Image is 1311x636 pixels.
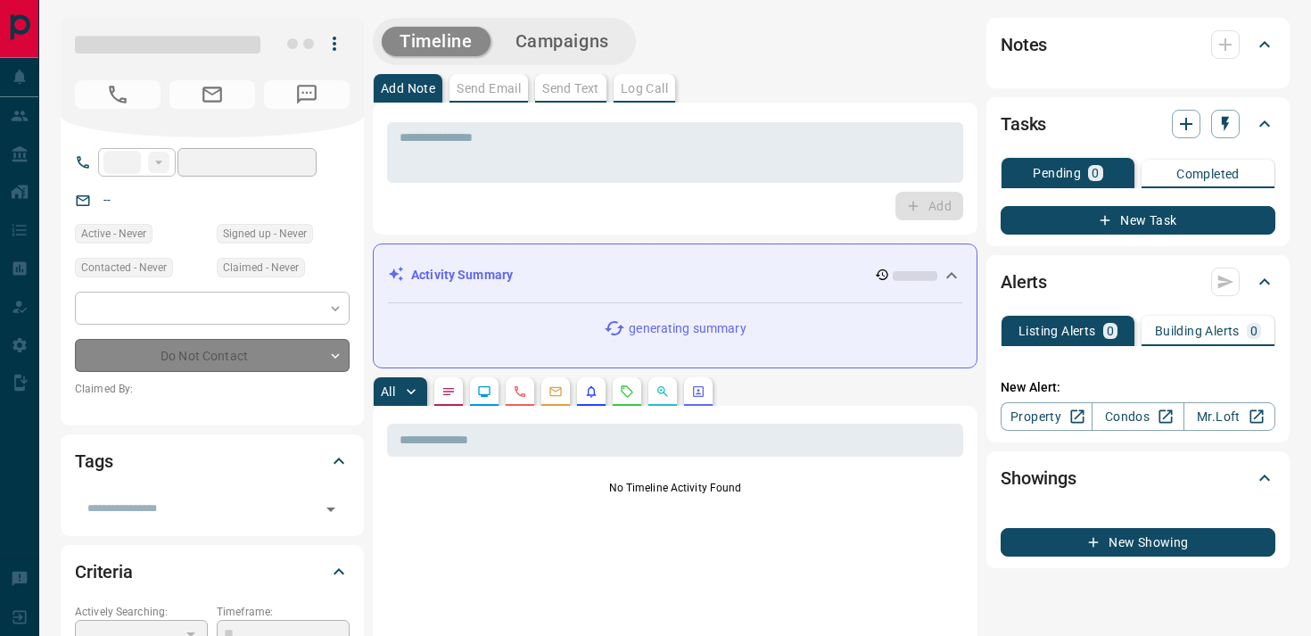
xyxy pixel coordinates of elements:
[75,550,350,593] div: Criteria
[1018,325,1096,337] p: Listing Alerts
[1176,168,1240,180] p: Completed
[223,259,299,277] span: Claimed - Never
[223,225,307,243] span: Signed up - Never
[1001,23,1275,66] div: Notes
[1001,206,1275,235] button: New Task
[103,193,111,207] a: --
[1001,402,1092,431] a: Property
[1183,402,1275,431] a: Mr.Loft
[318,497,343,522] button: Open
[1001,457,1275,500] div: Showings
[75,339,350,372] div: Do Not Contact
[1092,167,1099,179] p: 0
[75,440,350,483] div: Tags
[381,385,395,398] p: All
[655,384,670,399] svg: Opportunities
[387,480,963,496] p: No Timeline Activity Found
[75,381,350,397] p: Claimed By:
[264,80,350,109] span: No Number
[691,384,705,399] svg: Agent Actions
[217,604,350,620] p: Timeframe:
[1155,325,1240,337] p: Building Alerts
[629,319,746,338] p: generating summary
[1250,325,1257,337] p: 0
[1001,260,1275,303] div: Alerts
[498,27,627,56] button: Campaigns
[1001,103,1275,145] div: Tasks
[1001,464,1076,492] h2: Showings
[388,259,962,292] div: Activity Summary
[1033,167,1081,179] p: Pending
[1001,110,1046,138] h2: Tasks
[81,225,146,243] span: Active - Never
[1001,378,1275,397] p: New Alert:
[75,80,161,109] span: No Number
[169,80,255,109] span: No Email
[411,266,513,285] p: Activity Summary
[1001,268,1047,296] h2: Alerts
[75,604,208,620] p: Actively Searching:
[381,82,435,95] p: Add Note
[1001,30,1047,59] h2: Notes
[441,384,456,399] svg: Notes
[548,384,563,399] svg: Emails
[1001,528,1275,557] button: New Showing
[584,384,598,399] svg: Listing Alerts
[620,384,634,399] svg: Requests
[513,384,527,399] svg: Calls
[1107,325,1114,337] p: 0
[382,27,491,56] button: Timeline
[1092,402,1183,431] a: Condos
[75,558,133,586] h2: Criteria
[477,384,491,399] svg: Lead Browsing Activity
[75,447,112,475] h2: Tags
[81,259,167,277] span: Contacted - Never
